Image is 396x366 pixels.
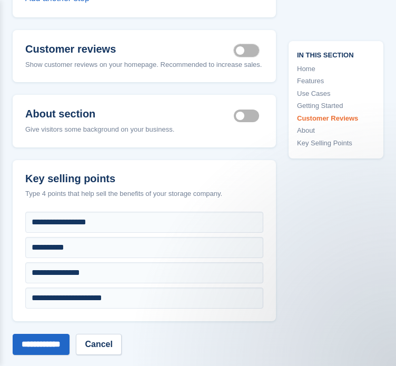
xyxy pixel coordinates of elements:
h2: About section [25,107,234,120]
a: Key Selling Points [297,138,375,149]
a: Features [297,76,375,86]
div: Type 4 points that help sell the benefits of your storage company. [25,189,263,199]
span: In this section [297,50,375,60]
label: About section active [234,115,263,116]
div: Give visitors some background on your business. [25,124,263,135]
a: Home [297,64,375,74]
a: Use Cases [297,88,375,99]
div: Show customer reviews on your homepage. Recommended to increase sales. [25,60,263,70]
a: Cancel [76,334,121,355]
a: Getting Started [297,101,375,111]
h2: Customer reviews [25,43,234,55]
h2: Key selling points [25,173,263,185]
a: Customer Reviews [297,113,375,124]
label: Customer reviews section active [234,50,263,52]
a: About [297,125,375,136]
